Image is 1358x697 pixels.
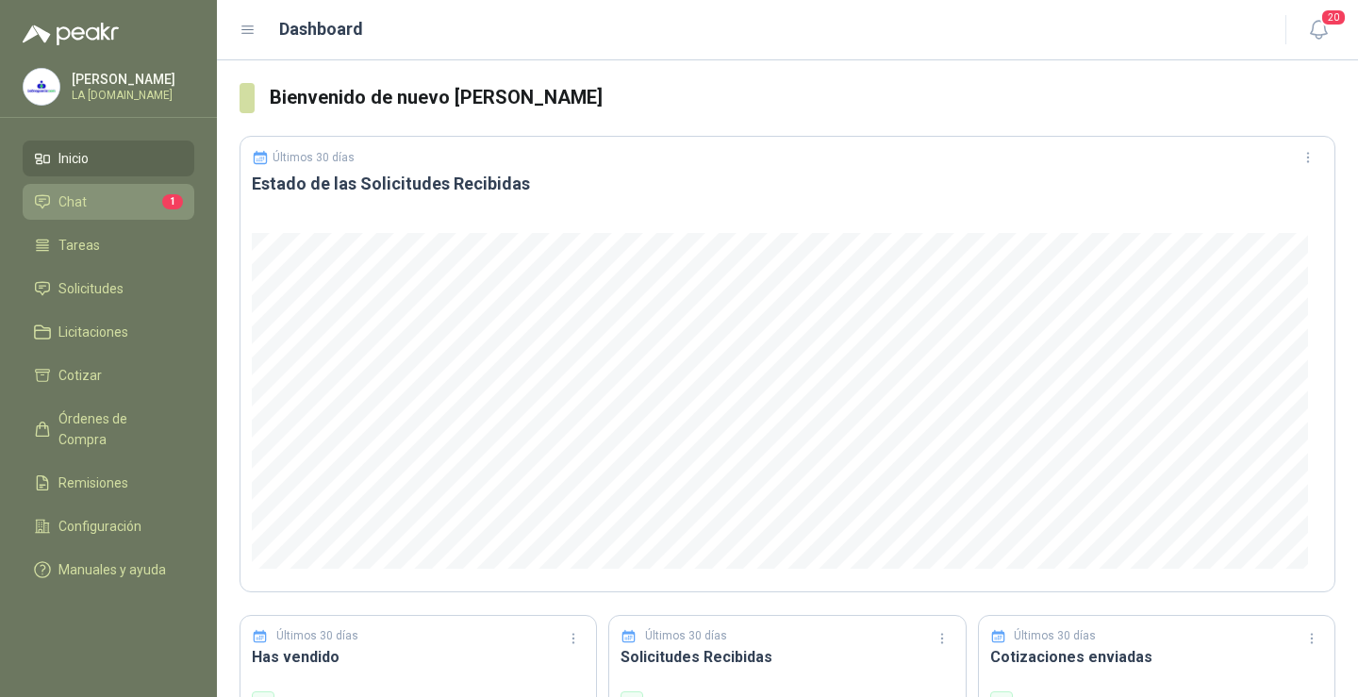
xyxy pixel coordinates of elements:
[23,508,194,544] a: Configuración
[58,235,100,256] span: Tareas
[162,194,183,209] span: 1
[23,314,194,350] a: Licitaciones
[72,73,190,86] p: [PERSON_NAME]
[23,271,194,307] a: Solicitudes
[23,23,119,45] img: Logo peakr
[23,184,194,220] a: Chat1
[23,465,194,501] a: Remisiones
[58,322,128,342] span: Licitaciones
[23,357,194,393] a: Cotizar
[58,559,166,580] span: Manuales y ayuda
[58,408,176,450] span: Órdenes de Compra
[72,90,190,101] p: LA [DOMAIN_NAME]
[252,173,1323,195] h3: Estado de las Solicitudes Recibidas
[58,473,128,493] span: Remisiones
[279,16,363,42] h1: Dashboard
[58,516,141,537] span: Configuración
[270,83,1335,112] h3: Bienvenido de nuevo [PERSON_NAME]
[23,401,194,457] a: Órdenes de Compra
[23,141,194,176] a: Inicio
[1301,13,1335,47] button: 20
[621,645,953,669] h3: Solicitudes Recibidas
[645,627,727,645] p: Últimos 30 días
[990,645,1323,669] h3: Cotizaciones enviadas
[58,278,124,299] span: Solicitudes
[58,191,87,212] span: Chat
[273,151,355,164] p: Últimos 30 días
[276,627,358,645] p: Últimos 30 días
[58,148,89,169] span: Inicio
[1320,8,1347,26] span: 20
[24,69,59,105] img: Company Logo
[58,365,102,386] span: Cotizar
[1014,627,1096,645] p: Últimos 30 días
[23,552,194,588] a: Manuales y ayuda
[23,227,194,263] a: Tareas
[252,645,585,669] h3: Has vendido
